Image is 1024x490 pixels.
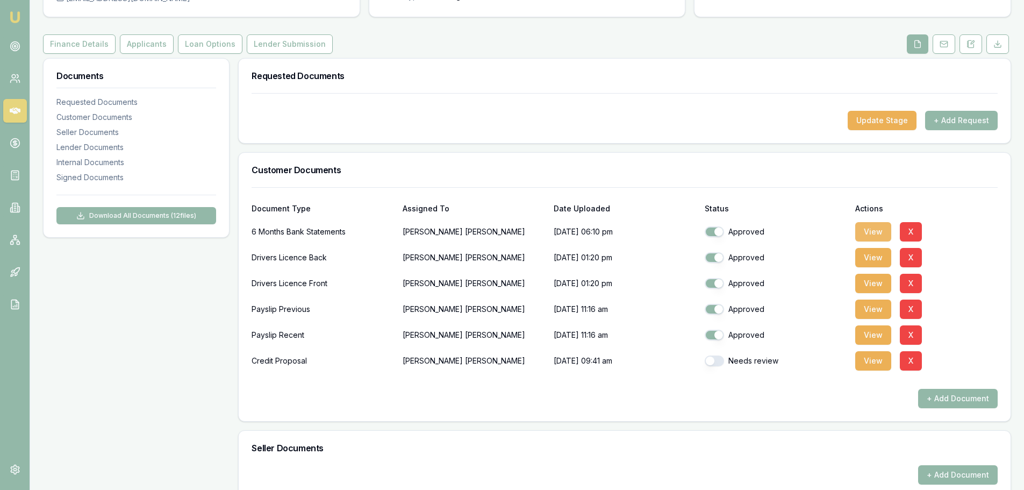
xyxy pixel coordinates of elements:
[705,356,847,366] div: Needs review
[252,273,394,294] div: Drivers Licence Front
[252,247,394,268] div: Drivers Licence Back
[118,34,176,54] a: Applicants
[900,248,922,267] button: X
[9,11,22,24] img: emu-icon-u.png
[554,247,696,268] p: [DATE] 01:20 pm
[403,350,545,372] p: [PERSON_NAME] [PERSON_NAME]
[245,34,335,54] a: Lender Submission
[855,222,891,242] button: View
[900,325,922,345] button: X
[918,389,998,408] button: + Add Document
[56,72,216,80] h3: Documents
[848,111,916,130] button: Update Stage
[247,34,333,54] button: Lender Submission
[252,444,998,452] h3: Seller Documents
[705,226,847,237] div: Approved
[855,205,998,212] div: Actions
[403,221,545,243] p: [PERSON_NAME] [PERSON_NAME]
[120,34,174,54] button: Applicants
[554,205,696,212] div: Date Uploaded
[554,324,696,346] p: [DATE] 11:16 am
[554,299,696,320] p: [DATE] 11:16 am
[705,330,847,340] div: Approved
[56,172,216,183] div: Signed Documents
[252,350,394,372] div: Credit Proposal
[56,142,216,153] div: Lender Documents
[554,350,696,372] p: [DATE] 09:41 am
[56,207,216,224] button: Download All Documents (12files)
[705,278,847,289] div: Approved
[900,274,922,293] button: X
[900,300,922,319] button: X
[403,247,545,268] p: [PERSON_NAME] [PERSON_NAME]
[855,325,891,345] button: View
[705,252,847,263] div: Approved
[403,324,545,346] p: [PERSON_NAME] [PERSON_NAME]
[918,465,998,485] button: + Add Document
[403,205,545,212] div: Assigned To
[56,157,216,168] div: Internal Documents
[925,111,998,130] button: + Add Request
[900,351,922,371] button: X
[252,299,394,320] div: Payslip Previous
[56,97,216,108] div: Requested Documents
[176,34,245,54] a: Loan Options
[43,34,118,54] a: Finance Details
[554,273,696,294] p: [DATE] 01:20 pm
[855,248,891,267] button: View
[252,221,394,243] div: 6 Months Bank Statements
[178,34,242,54] button: Loan Options
[252,324,394,346] div: Payslip Recent
[855,351,891,371] button: View
[56,112,216,123] div: Customer Documents
[252,166,998,174] h3: Customer Documents
[705,304,847,315] div: Approved
[43,34,116,54] button: Finance Details
[252,205,394,212] div: Document Type
[403,299,545,320] p: [PERSON_NAME] [PERSON_NAME]
[855,300,891,319] button: View
[705,205,847,212] div: Status
[554,221,696,243] p: [DATE] 06:10 pm
[252,72,998,80] h3: Requested Documents
[855,274,891,293] button: View
[900,222,922,242] button: X
[403,273,545,294] p: [PERSON_NAME] [PERSON_NAME]
[56,127,216,138] div: Seller Documents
